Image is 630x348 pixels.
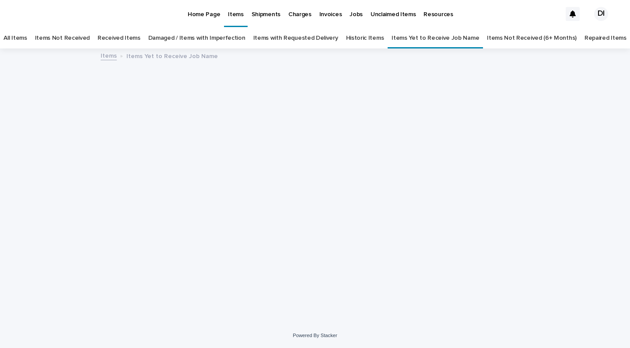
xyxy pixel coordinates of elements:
[126,51,218,60] p: Items Yet to Receive Job Name
[35,28,90,48] a: Items Not Received
[346,28,384,48] a: Historic Items
[584,28,626,48] a: Repaired Items
[594,7,608,21] div: DI
[98,28,140,48] a: Received Items
[392,28,479,48] a: Items Yet to Receive Job Name
[148,28,245,48] a: Damaged / Items with Imperfection
[101,50,117,60] a: Items
[3,28,27,48] a: All Items
[293,333,337,338] a: Powered By Stacker
[487,28,577,48] a: Items Not Received (6+ Months)
[253,28,338,48] a: Items with Requested Delivery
